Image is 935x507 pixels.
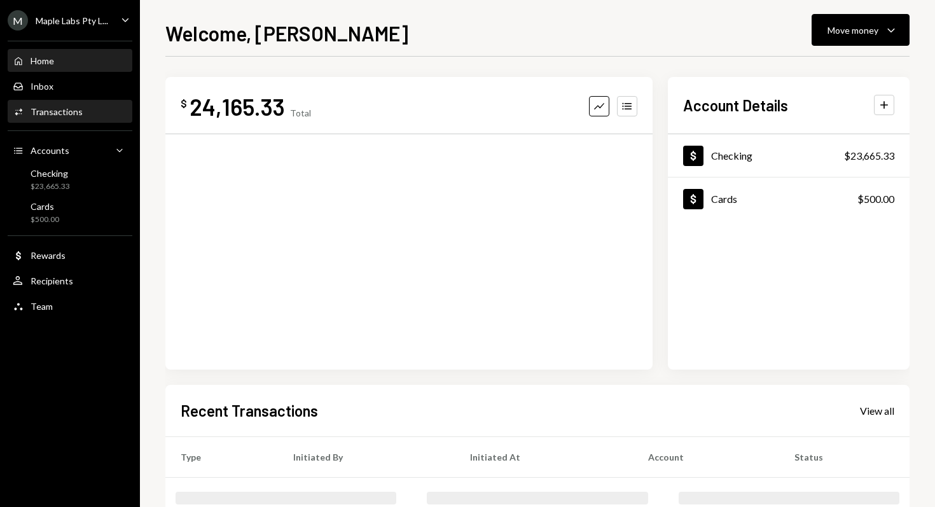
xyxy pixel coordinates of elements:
div: Maple Labs Pty L... [36,15,108,26]
div: $500.00 [31,214,59,225]
div: $23,665.33 [844,148,894,163]
a: Home [8,49,132,72]
div: Checking [711,149,752,162]
a: Checking$23,665.33 [668,134,910,177]
a: Rewards [8,244,132,267]
a: Checking$23,665.33 [8,164,132,195]
th: Account [633,436,779,477]
div: Recipients [31,275,73,286]
th: Initiated By [278,436,455,477]
a: Team [8,295,132,317]
a: View all [860,403,894,417]
th: Type [165,436,278,477]
th: Initiated At [455,436,633,477]
div: Cards [31,201,59,212]
div: Accounts [31,145,69,156]
h1: Welcome, [PERSON_NAME] [165,20,408,46]
th: Status [779,436,910,477]
div: Rewards [31,250,66,261]
a: Inbox [8,74,132,97]
div: Transactions [31,106,83,117]
div: Team [31,301,53,312]
div: $500.00 [857,191,894,207]
div: Home [31,55,54,66]
div: 24,165.33 [190,92,285,121]
a: Recipients [8,269,132,292]
div: View all [860,405,894,417]
h2: Account Details [683,95,788,116]
h2: Recent Transactions [181,400,318,421]
div: Checking [31,168,70,179]
a: Cards$500.00 [668,177,910,220]
div: Move money [828,24,878,37]
a: Cards$500.00 [8,197,132,228]
a: Transactions [8,100,132,123]
div: Total [290,108,311,118]
a: Accounts [8,139,132,162]
div: $23,665.33 [31,181,70,192]
div: Inbox [31,81,53,92]
button: Move money [812,14,910,46]
div: M [8,10,28,31]
div: $ [181,97,187,110]
div: Cards [711,193,737,205]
